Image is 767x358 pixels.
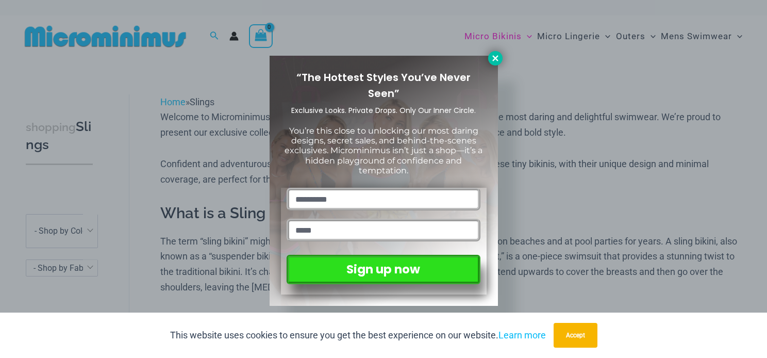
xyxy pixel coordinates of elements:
[296,70,471,101] span: “The Hottest Styles You’ve Never Seen”
[488,51,503,66] button: Close
[291,105,476,116] span: Exclusive Looks. Private Drops. Only Our Inner Circle.
[498,330,546,340] a: Learn more
[285,126,482,175] span: You’re this close to unlocking our most daring designs, secret sales, and behind-the-scenes exclu...
[554,323,597,348] button: Accept
[287,255,480,284] button: Sign up now
[170,328,546,343] p: This website uses cookies to ensure you get the best experience on our website.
